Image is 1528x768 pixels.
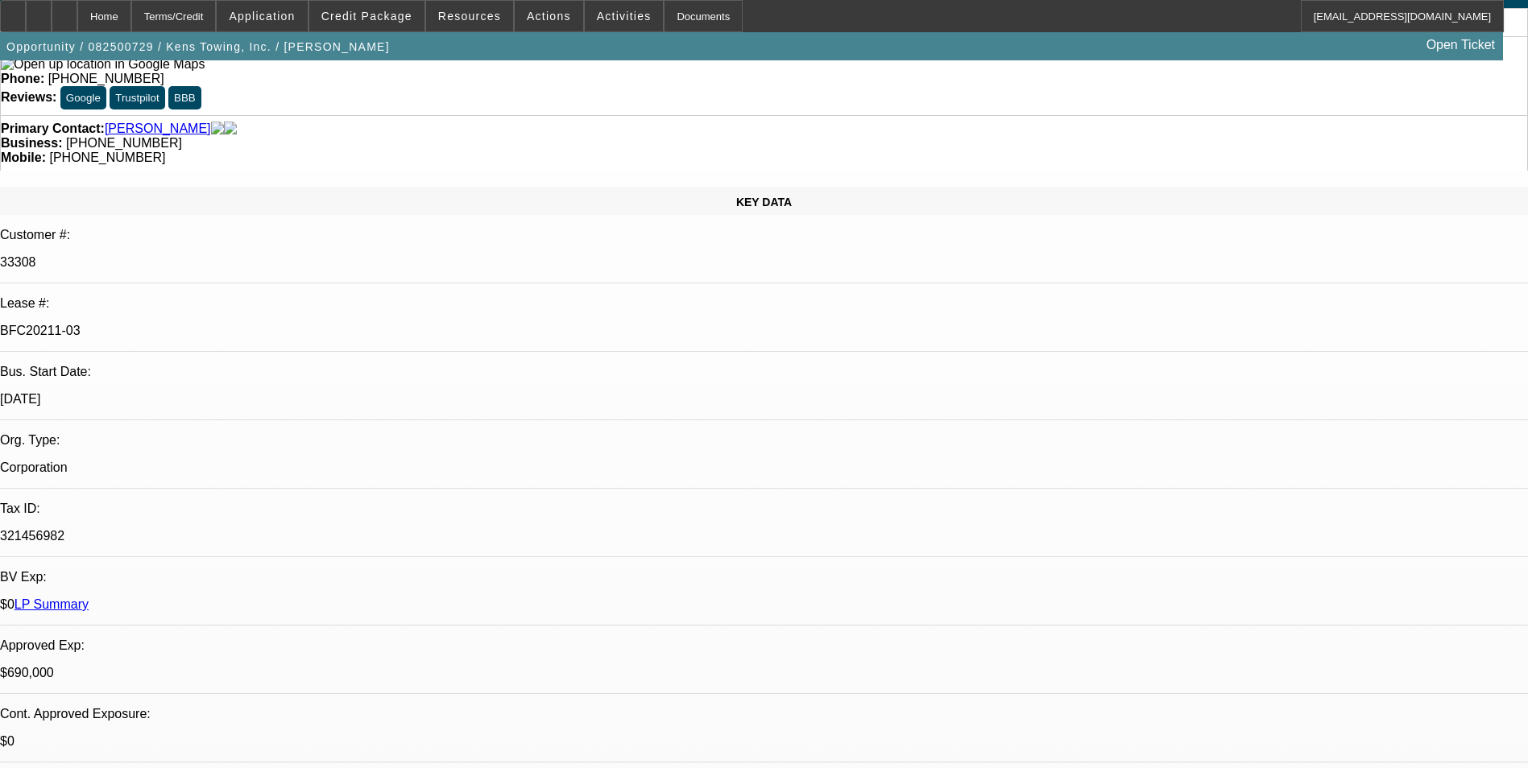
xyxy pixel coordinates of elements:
[224,122,237,136] img: linkedin-icon.png
[597,10,652,23] span: Activities
[321,10,412,23] span: Credit Package
[527,10,571,23] span: Actions
[1,90,56,104] strong: Reviews:
[426,1,513,31] button: Resources
[60,86,106,109] button: Google
[110,86,164,109] button: Trustpilot
[1,122,105,136] strong: Primary Contact:
[217,1,307,31] button: Application
[14,597,89,611] a: LP Summary
[211,122,224,136] img: facebook-icon.png
[736,196,792,209] span: KEY DATA
[1420,31,1501,59] a: Open Ticket
[515,1,583,31] button: Actions
[105,122,211,136] a: [PERSON_NAME]
[585,1,664,31] button: Activities
[1,57,205,71] a: View Google Maps
[66,136,182,150] span: [PHONE_NUMBER]
[1,136,62,150] strong: Business:
[229,10,295,23] span: Application
[1,72,44,85] strong: Phone:
[168,86,201,109] button: BBB
[6,40,390,53] span: Opportunity / 082500729 / Kens Towing, Inc. / [PERSON_NAME]
[438,10,501,23] span: Resources
[49,151,165,164] span: [PHONE_NUMBER]
[48,72,164,85] span: [PHONE_NUMBER]
[1,151,46,164] strong: Mobile:
[309,1,424,31] button: Credit Package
